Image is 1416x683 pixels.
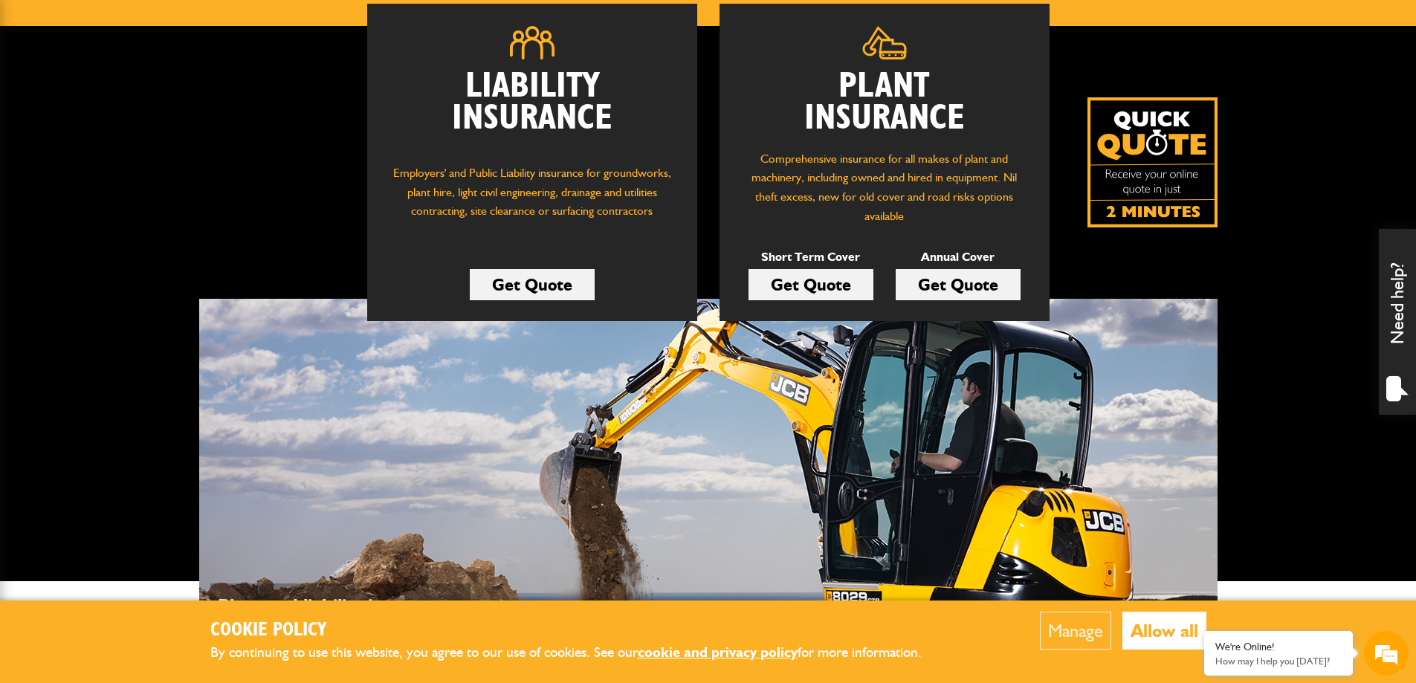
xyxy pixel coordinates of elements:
p: Comprehensive insurance for all makes of plant and machinery, including owned and hired in equipm... [742,149,1027,225]
div: Need help? [1379,229,1416,415]
p: Plant and liability insurance for makes and models... [218,591,463,652]
h2: Cookie Policy [210,619,946,642]
p: Short Term Cover [749,247,873,267]
button: Manage [1040,612,1111,650]
h2: Liability Insurance [389,71,675,149]
p: By continuing to use this website, you agree to our use of cookies. See our for more information. [210,641,946,664]
a: cookie and privacy policy [638,644,798,661]
button: Allow all [1122,612,1206,650]
a: Get your insurance quote isn just 2-minutes [1087,97,1218,227]
div: We're Online! [1215,641,1342,653]
p: How may I help you today? [1215,656,1342,667]
p: Annual Cover [896,247,1021,267]
a: Get Quote [470,269,595,300]
img: Quick Quote [1087,97,1218,227]
a: Get Quote [896,269,1021,300]
p: Employers' and Public Liability insurance for groundworks, plant hire, light civil engineering, d... [389,164,675,235]
h2: Plant Insurance [742,71,1027,135]
a: Get Quote [749,269,873,300]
